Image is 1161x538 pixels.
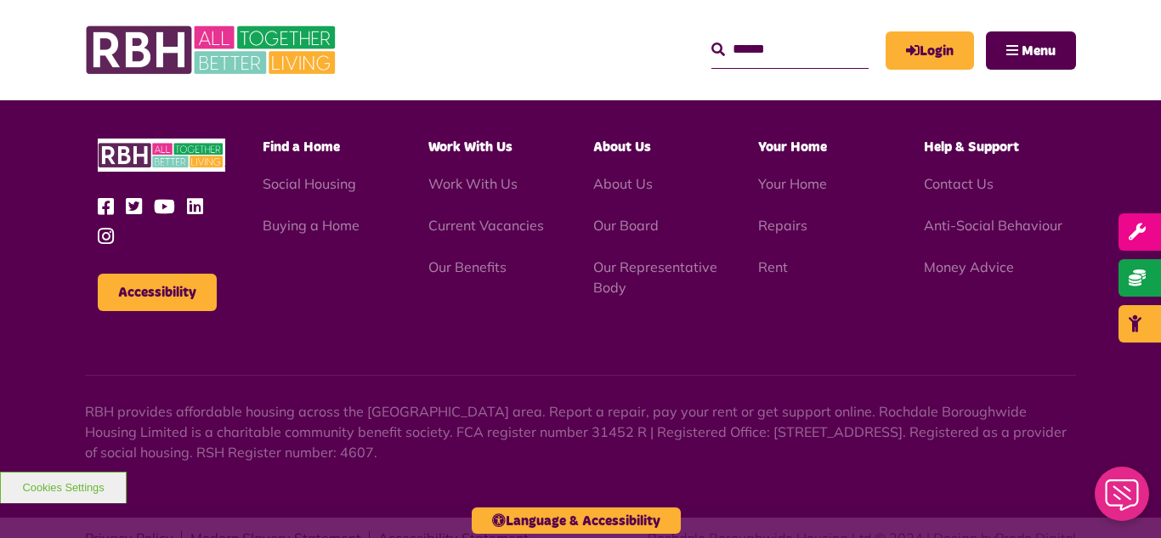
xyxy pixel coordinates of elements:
input: Search [711,31,869,68]
a: Our Representative Body [593,258,717,296]
a: Our Benefits [428,258,507,275]
span: Menu [1022,44,1056,58]
a: Repairs [758,217,807,234]
span: Work With Us [428,140,513,154]
a: Social Housing - open in a new tab [263,175,356,192]
a: Money Advice [924,258,1014,275]
span: About Us [593,140,651,154]
a: Current Vacancies [428,217,544,234]
img: RBH [85,17,340,83]
a: About Us [593,175,653,192]
a: Buying a Home [263,217,360,234]
a: Work With Us [428,175,518,192]
span: Help & Support [924,140,1019,154]
p: RBH provides affordable housing across the [GEOGRAPHIC_DATA] area. Report a repair, pay your rent... [85,401,1076,462]
a: MyRBH [886,31,974,70]
a: Our Board [593,217,659,234]
a: Rent [758,258,788,275]
a: Your Home [758,175,827,192]
a: Contact Us [924,175,994,192]
img: RBH [98,139,225,172]
button: Language & Accessibility [472,507,681,534]
span: Your Home [758,140,827,154]
button: Navigation [986,31,1076,70]
span: Find a Home [263,140,340,154]
button: Accessibility [98,274,217,311]
a: Anti-Social Behaviour [924,217,1062,234]
iframe: Netcall Web Assistant for live chat [1085,462,1161,538]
